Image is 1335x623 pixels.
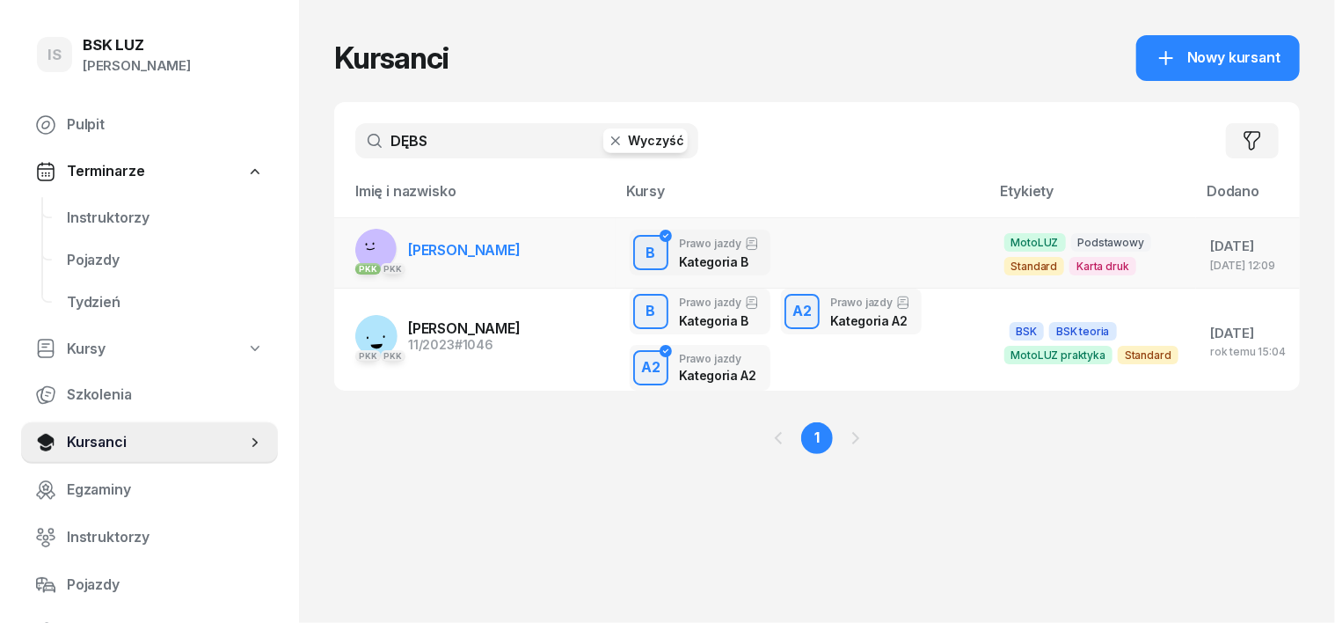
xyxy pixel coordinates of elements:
[334,42,449,74] h1: Kursanci
[21,104,278,146] a: Pulpit
[21,564,278,606] a: Pojazdy
[334,180,616,217] th: Imię i nazwisko
[83,38,191,53] div: BSK LUZ
[67,431,246,454] span: Kursanci
[679,237,759,251] div: Prawo jazdy
[634,353,667,383] div: A2
[47,48,62,62] span: IS
[67,479,264,502] span: Egzaminy
[67,338,106,361] span: Kursy
[67,526,264,549] span: Instruktorzy
[53,197,278,239] a: Instruktorzy
[990,180,1197,217] th: Etykiety
[1187,47,1280,70] span: Nowy kursant
[801,422,833,454] a: 1
[679,313,759,328] div: Kategoria B
[1010,322,1045,341] span: BSK
[1118,346,1178,364] span: Standard
[679,296,759,310] div: Prawo jazdy
[639,297,663,326] div: B
[67,207,264,230] span: Instruktorzy
[53,239,278,282] a: Pojazdy
[1004,257,1065,275] span: Standard
[21,151,278,192] a: Terminarze
[408,339,521,351] div: 11/2023
[67,160,144,183] span: Terminarze
[1210,235,1286,258] div: [DATE]
[1196,180,1300,217] th: Dodano
[1210,322,1286,345] div: [DATE]
[639,238,663,268] div: B
[679,254,759,269] div: Kategoria B
[1210,260,1286,271] div: [DATE] 12:09
[408,241,521,259] span: [PERSON_NAME]
[1071,233,1151,252] span: Podstawowy
[830,296,910,310] div: Prawo jazdy
[1004,346,1112,364] span: MotoLUZ praktyka
[355,229,521,271] a: PKKPKK[PERSON_NAME]
[21,517,278,559] a: Instruktorzy
[1049,322,1116,341] span: BSK teoria
[633,235,668,270] button: B
[21,421,278,464] a: Kursanci
[603,128,688,153] button: Wyczyść
[67,574,264,597] span: Pojazdy
[381,263,406,275] div: PKK
[1210,346,1286,357] div: rok temu 15:04
[355,263,381,275] div: PKK
[83,55,191,77] div: [PERSON_NAME]
[679,353,756,364] div: Prawo jazdy
[67,384,264,407] span: Szkolenia
[21,374,278,416] a: Szkolenia
[784,294,820,329] button: A2
[53,282,278,324] a: Tydzień
[1136,35,1300,81] a: Nowy kursant
[355,123,698,158] input: Szukaj
[355,315,521,357] a: PKKPKK[PERSON_NAME]11/2023#1046
[381,350,406,362] div: PKK
[67,114,264,136] span: Pulpit
[633,294,668,329] button: B
[67,249,264,272] span: Pojazdy
[355,350,381,362] div: PKK
[67,291,264,314] span: Tydzień
[633,350,668,385] button: A2
[616,180,990,217] th: Kursy
[408,319,521,337] span: [PERSON_NAME]
[21,469,278,511] a: Egzaminy
[1004,233,1066,252] span: MotoLUZ
[21,329,278,370] a: Kursy
[785,297,819,326] div: A2
[1069,257,1135,275] span: Karta druk
[679,368,756,383] div: Kategoria A2
[830,313,910,328] div: Kategoria A2
[455,337,493,352] span: #1046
